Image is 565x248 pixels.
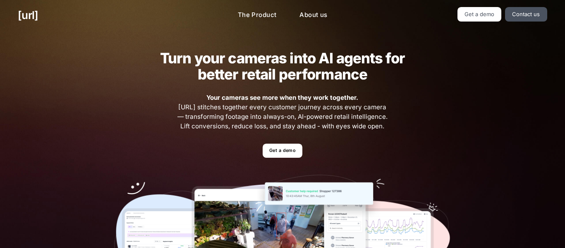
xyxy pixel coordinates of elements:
a: About us [293,7,334,23]
a: Get a demo [457,7,502,22]
h2: Turn your cameras into AI agents for better retail performance [147,50,418,82]
strong: Your cameras see more when they work together. [206,94,358,101]
span: [URL] stitches together every customer journey across every camera — transforming footage into al... [176,93,389,131]
a: Contact us [505,7,547,22]
a: [URL] [18,7,38,23]
a: Get a demo [263,144,302,158]
a: The Product [231,7,283,23]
